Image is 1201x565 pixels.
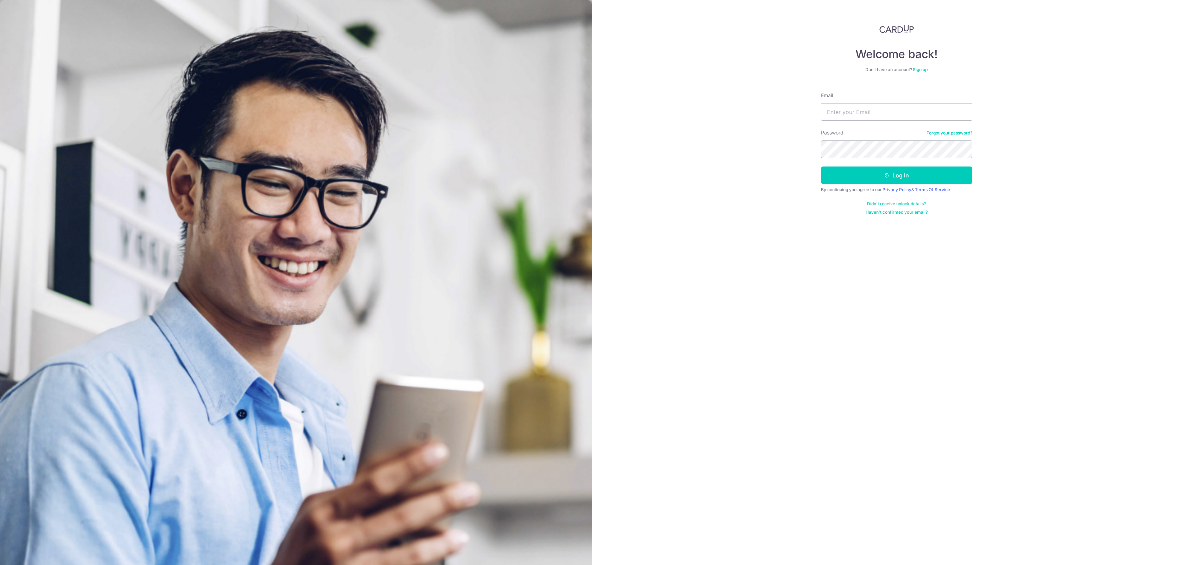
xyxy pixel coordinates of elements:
[821,187,972,193] div: By continuing you agree to our &
[913,67,928,72] a: Sign up
[821,167,972,184] button: Log in
[821,103,972,121] input: Enter your Email
[915,187,950,192] a: Terms Of Service
[927,130,972,136] a: Forgot your password?
[867,201,926,207] a: Didn't receive unlock details?
[879,25,914,33] img: CardUp Logo
[821,67,972,73] div: Don’t have an account?
[883,187,911,192] a: Privacy Policy
[821,47,972,61] h4: Welcome back!
[821,129,843,136] label: Password
[821,92,833,99] label: Email
[866,209,928,215] a: Haven't confirmed your email?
